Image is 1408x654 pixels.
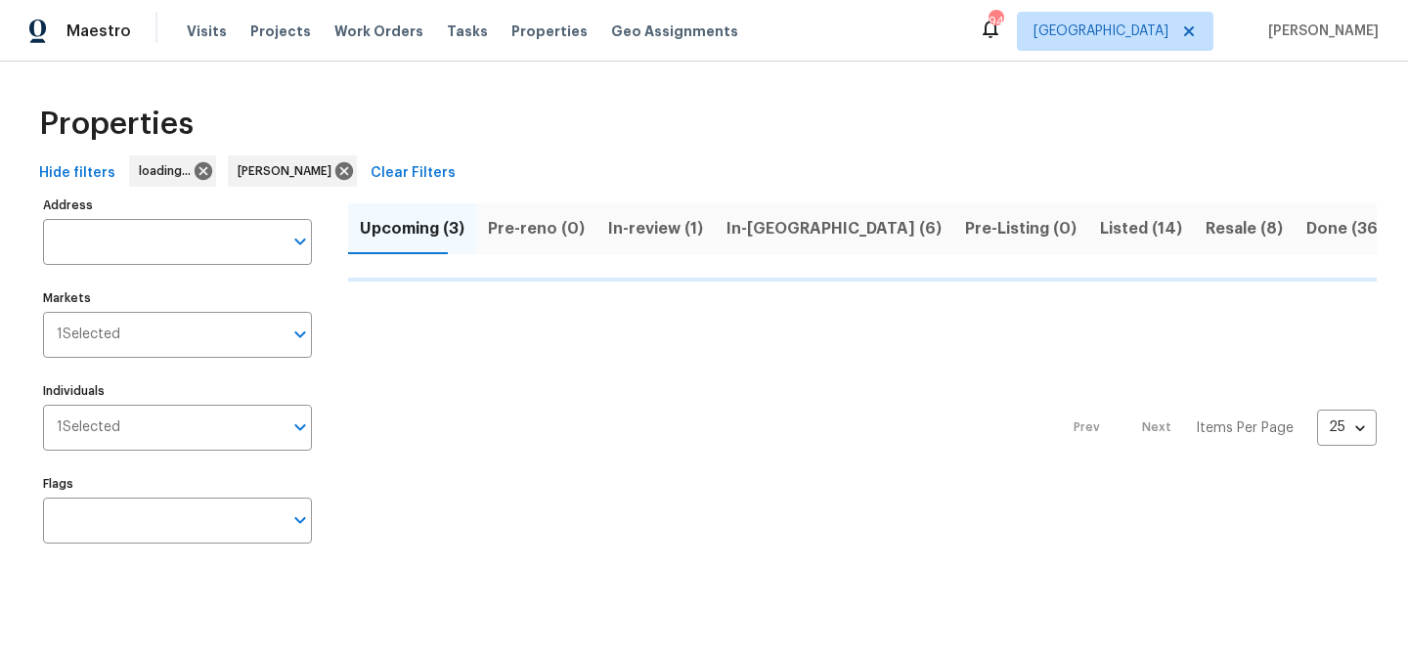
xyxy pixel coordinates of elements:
[1306,215,1394,242] span: Done (369)
[371,161,456,186] span: Clear Filters
[238,161,339,181] span: [PERSON_NAME]
[1206,215,1283,242] span: Resale (8)
[965,215,1077,242] span: Pre-Listing (0)
[31,155,123,192] button: Hide filters
[334,22,423,41] span: Work Orders
[286,414,314,441] button: Open
[360,215,464,242] span: Upcoming (3)
[66,22,131,41] span: Maestro
[1034,22,1168,41] span: [GEOGRAPHIC_DATA]
[250,22,311,41] span: Projects
[1317,402,1377,453] div: 25
[39,161,115,186] span: Hide filters
[1100,215,1182,242] span: Listed (14)
[43,478,312,490] label: Flags
[286,228,314,255] button: Open
[39,114,194,134] span: Properties
[608,215,703,242] span: In-review (1)
[447,24,488,38] span: Tasks
[1260,22,1379,41] span: [PERSON_NAME]
[57,419,120,436] span: 1 Selected
[57,327,120,343] span: 1 Selected
[43,199,312,211] label: Address
[43,385,312,397] label: Individuals
[1055,293,1377,563] nav: Pagination Navigation
[228,155,357,187] div: [PERSON_NAME]
[363,155,463,192] button: Clear Filters
[43,292,312,304] label: Markets
[511,22,588,41] span: Properties
[286,321,314,348] button: Open
[726,215,942,242] span: In-[GEOGRAPHIC_DATA] (6)
[129,155,216,187] div: loading...
[1196,418,1294,438] p: Items Per Page
[187,22,227,41] span: Visits
[488,215,585,242] span: Pre-reno (0)
[139,161,198,181] span: loading...
[286,506,314,534] button: Open
[989,12,1002,31] div: 94
[611,22,738,41] span: Geo Assignments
